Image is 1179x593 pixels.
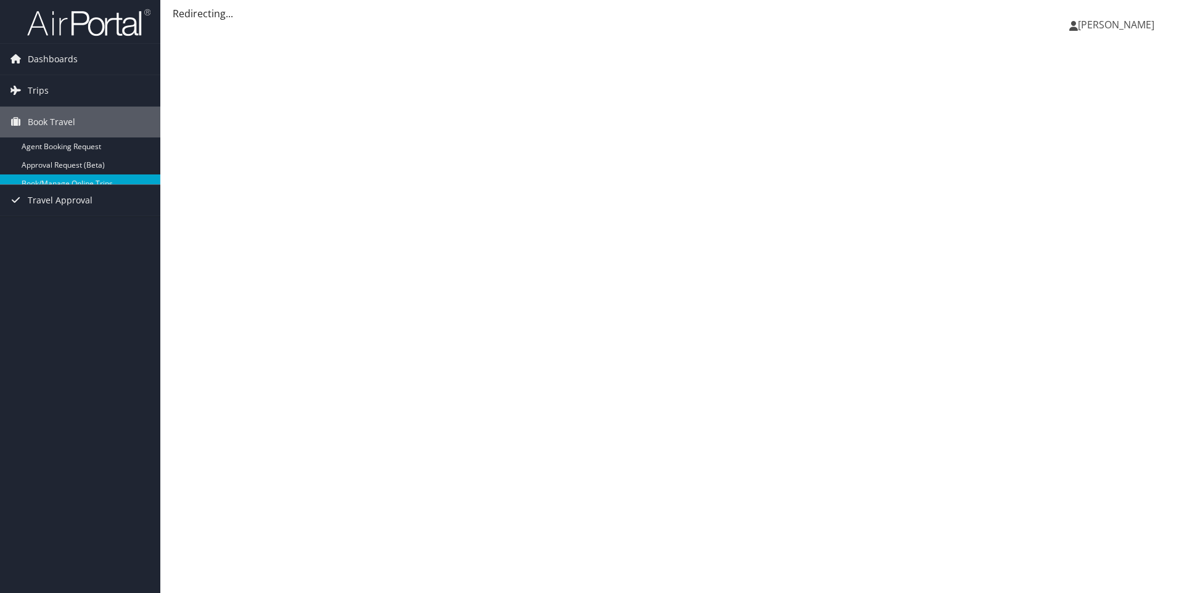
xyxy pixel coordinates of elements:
[28,107,75,137] span: Book Travel
[1069,6,1167,43] a: [PERSON_NAME]
[28,44,78,75] span: Dashboards
[1078,18,1154,31] span: [PERSON_NAME]
[173,6,1167,21] div: Redirecting...
[28,75,49,106] span: Trips
[27,8,150,37] img: airportal-logo.png
[28,185,92,216] span: Travel Approval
